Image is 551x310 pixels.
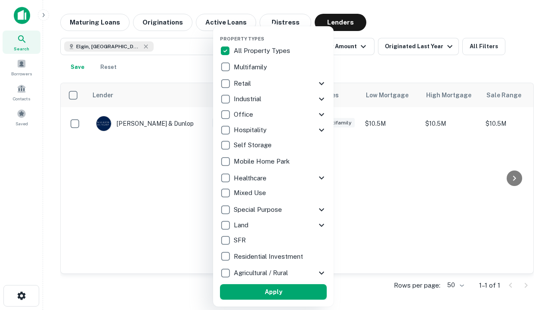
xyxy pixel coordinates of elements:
[220,36,264,41] span: Property Types
[234,205,284,215] p: Special Purpose
[220,76,327,91] div: Retail
[234,140,273,150] p: Self Storage
[220,107,327,122] div: Office
[234,188,268,198] p: Mixed Use
[234,62,269,72] p: Multifamily
[234,78,253,89] p: Retail
[220,284,327,300] button: Apply
[220,265,327,281] div: Agricultural / Rural
[220,170,327,186] div: Healthcare
[508,241,551,282] iframe: Chat Widget
[234,268,290,278] p: Agricultural / Rural
[234,94,263,104] p: Industrial
[220,122,327,138] div: Hospitality
[234,125,268,135] p: Hospitality
[220,217,327,233] div: Land
[234,235,248,245] p: SFR
[220,91,327,107] div: Industrial
[234,46,292,56] p: All Property Types
[234,220,250,230] p: Land
[234,173,268,183] p: Healthcare
[234,156,291,167] p: Mobile Home Park
[220,202,327,217] div: Special Purpose
[234,109,255,120] p: Office
[234,251,305,262] p: Residential Investment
